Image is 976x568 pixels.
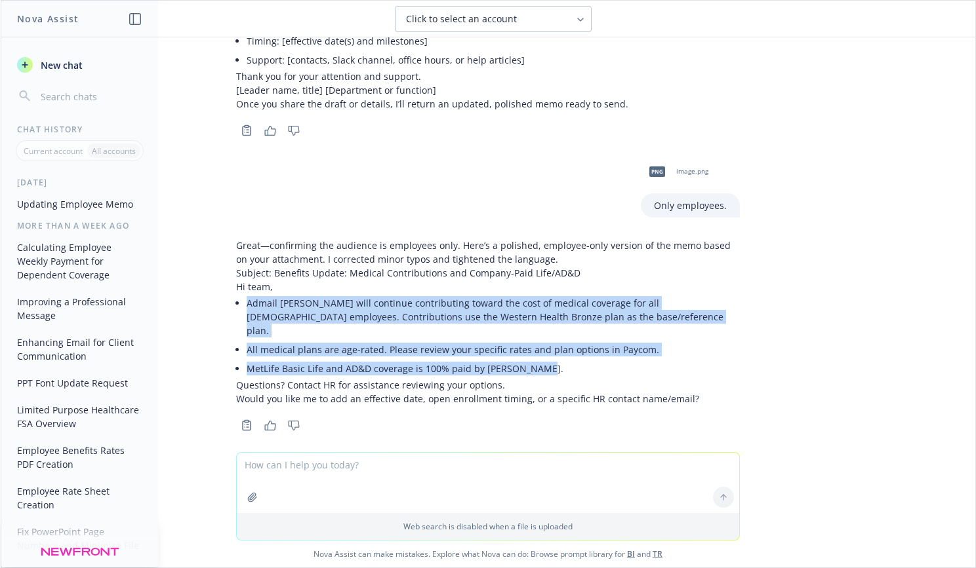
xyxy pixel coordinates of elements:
p: Thank you for your attention and support. [236,69,740,83]
span: image.png [676,167,708,176]
button: Improving a Professional Message [12,291,148,326]
p: [Leader name, title] [Department or function] [236,83,740,97]
a: TR [653,548,662,559]
p: All accounts [92,145,136,157]
svg: Copy to clipboard [241,419,253,431]
h1: Nova Assist [17,12,79,26]
div: More than a week ago [1,220,158,231]
li: MetLife Basic Life and AD&D coverage is 100% paid by [PERSON_NAME]. [247,359,740,378]
p: Hi team, [236,280,740,293]
input: Search chats [38,87,142,105]
div: Chat History [1,124,158,135]
li: Support: [contacts, Slack channel, office hours, or help articles] [247,50,740,69]
button: Employee Benefits Rates PDF Creation [12,440,148,475]
a: BI [627,548,635,559]
span: png [649,166,665,176]
button: Limited Purpose Healthcare FSA Overview [12,399,148,434]
li: Timing: [effective date(s) and milestones] [247,31,740,50]
button: Thumbs down [283,416,304,434]
button: Enhancing Email for Client Communication [12,331,148,367]
p: Great—confirming the audience is employees only. Here’s a polished, employee-only version of the ... [236,238,740,266]
span: Nova Assist can make mistakes. Explore what Nova can do: Browse prompt library for and [6,540,970,567]
button: Calculating Employee Weekly Payment for Dependent Coverage [12,237,148,286]
svg: Copy to clipboard [241,124,253,136]
span: Click to select an account [406,12,517,26]
div: [DATE] [1,177,158,188]
button: Employee Rate Sheet Creation [12,480,148,516]
p: Subject: Benefits Update: Medical Contributions and Company-Paid Life/AD&D [236,266,740,280]
p: Current account [24,145,83,157]
li: All medical plans are age-rated. Please review your specific rates and plan options in Paycom. [247,340,740,359]
span: New chat [38,58,83,72]
p: Questions? Contact HR for assistance reviewing your options. [236,378,740,392]
button: Thumbs down [283,121,304,140]
button: PPT Font Update Request [12,372,148,394]
p: Once you share the draft or details, I’ll return an updated, polished memo ready to send. [236,97,740,111]
p: Would you like me to add an effective date, open enrollment timing, or a specific HR contact name... [236,392,740,406]
button: New chat [12,53,148,77]
li: Admail [PERSON_NAME] will continue contributing toward the cost of medical coverage for all [DEMO... [247,293,740,340]
p: Only employees. [654,199,727,212]
button: Fix PowerPoint Page Numbers and Minimize File [12,521,148,556]
button: Click to select an account [395,6,592,32]
p: Web search is disabled when a file is uploaded [245,521,731,532]
button: Updating Employee Memo [12,193,148,215]
div: pngimage.png [641,155,711,188]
